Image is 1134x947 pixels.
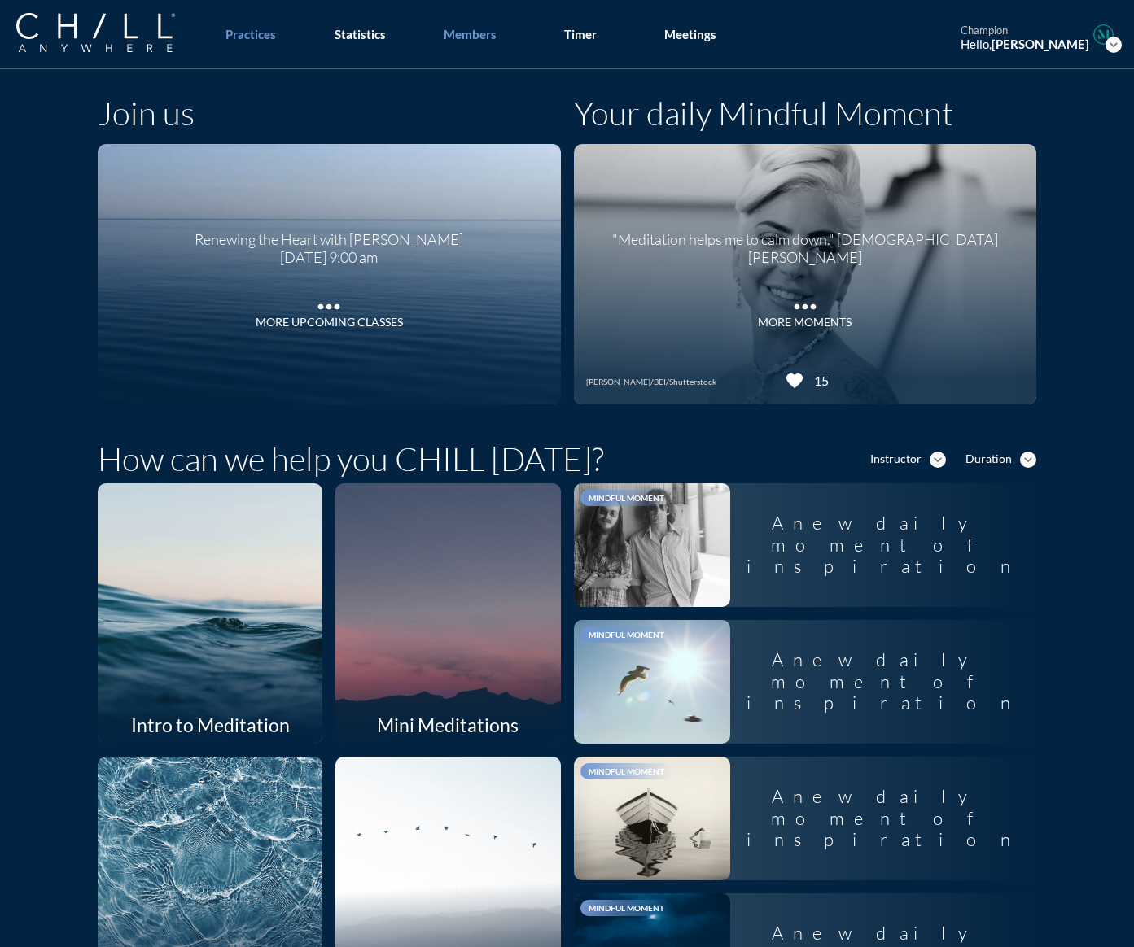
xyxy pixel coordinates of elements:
[730,773,1037,863] div: A new daily moment of inspiration
[594,219,1017,266] div: "Meditation helps me to calm down." [DEMOGRAPHIC_DATA][PERSON_NAME]
[195,219,463,249] div: Renewing the Heart with [PERSON_NAME]
[789,290,821,315] i: more_horiz
[16,13,208,55] a: Company Logo
[870,452,922,466] div: Instructor
[586,377,716,386] div: [PERSON_NAME]/BEI/Shutterstock
[664,27,716,41] div: Meetings
[992,37,1089,51] strong: [PERSON_NAME]
[195,249,463,267] div: [DATE] 9:00 am
[335,27,386,41] div: Statistics
[730,636,1037,727] div: A new daily moment of inspiration
[785,371,804,391] i: favorite
[589,630,664,639] span: Mindful Moment
[730,500,1037,590] div: A new daily moment of inspiration
[98,706,322,744] div: Intro to Meditation
[1020,452,1036,468] i: expand_more
[98,94,195,133] h1: Join us
[1093,24,1114,45] img: Profile icon
[256,316,403,329] div: More Upcoming Classes
[961,24,1089,37] div: champion
[574,94,953,133] h1: Your daily Mindful Moment
[965,452,1012,466] div: Duration
[758,316,852,329] div: MORE MOMENTS
[961,37,1089,51] div: Hello,
[1106,37,1122,53] i: expand_more
[16,13,175,52] img: Company Logo
[930,452,946,468] i: expand_more
[98,439,604,478] h1: How can we help you CHILL [DATE]?
[589,493,664,503] span: Mindful Moment
[564,27,597,41] div: Timer
[808,373,829,388] div: 15
[225,27,276,41] div: Practices
[589,903,664,913] span: Mindful Moment
[589,766,664,776] span: Mindful Moment
[313,290,345,315] i: more_horiz
[444,27,497,41] div: Members
[335,706,560,744] div: Mini Meditations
